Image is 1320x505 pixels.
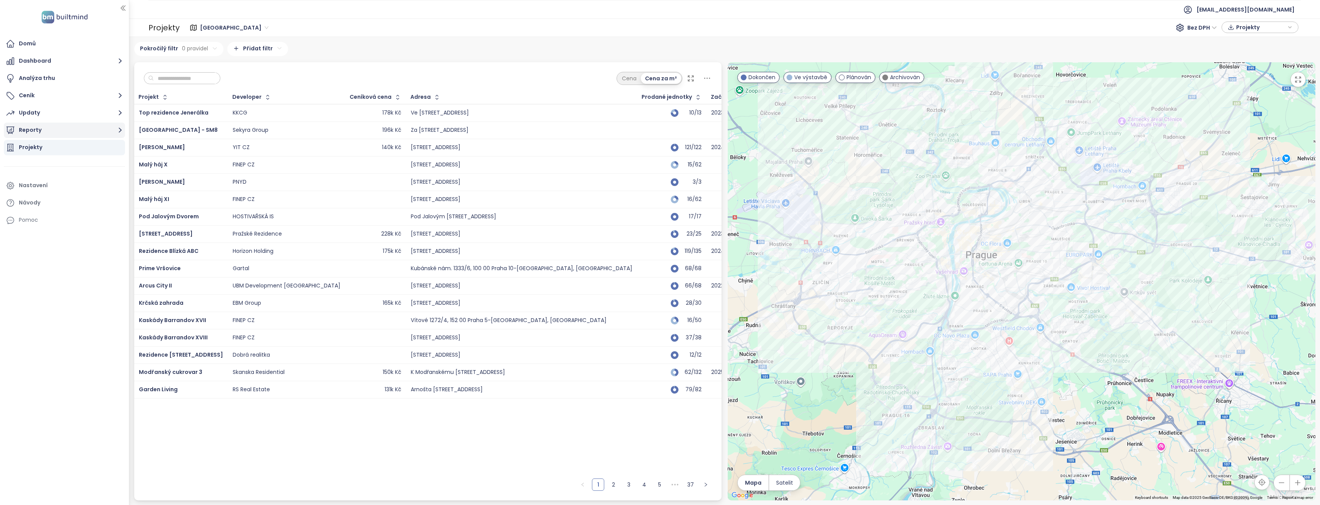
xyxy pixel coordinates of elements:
[730,490,755,500] a: Open this area in Google Maps (opens a new window)
[233,161,255,168] div: FINEP CZ
[577,478,589,491] li: Předchozí strana
[623,478,635,491] li: 3
[847,73,871,81] span: Plánován
[682,301,702,306] div: 28/30
[682,266,702,271] div: 68/68
[608,479,619,490] a: 2
[233,127,268,134] div: Sekyra Group
[703,482,708,487] span: right
[1267,495,1278,500] a: Terms (opens in new tab)
[139,230,193,238] a: [STREET_ADDRESS]
[233,334,255,341] div: FINEP CZ
[138,95,159,100] div: Projekt
[139,143,185,151] a: [PERSON_NAME]
[233,213,274,220] div: HOSTIVAŘSKÁ IS
[592,479,604,490] a: 1
[382,144,401,151] div: 140k Kč
[139,282,172,289] a: Arcus City II
[4,36,125,51] a: Domů
[182,44,208,53] span: 0 pravidel
[682,283,702,288] div: 66/68
[682,110,702,115] div: 10/13
[4,88,125,103] button: Ceník
[700,478,712,491] button: right
[233,317,255,324] div: FINEP CZ
[711,95,762,100] div: Začátek výstavby
[4,178,125,193] a: Nastavení
[139,247,198,255] a: Rezidence Blízká ABC
[233,179,247,186] div: PNYD
[19,215,38,225] div: Pomoc
[1197,0,1295,19] span: [EMAIL_ADDRESS][DOMAIN_NAME]
[1135,495,1168,500] button: Keyboard shortcuts
[411,213,496,220] div: Pod Jalovým [STREET_ADDRESS]
[148,20,180,35] div: Projekty
[711,248,734,255] div: 2024-03
[139,195,169,203] a: Malý háj XI
[139,264,181,272] span: Prime Vršovice
[19,108,40,118] div: Updaty
[227,42,288,56] div: Přidat filtr
[139,178,185,186] a: [PERSON_NAME]
[410,95,431,100] div: Adresa
[39,9,90,25] img: logo
[233,144,250,151] div: YIT CZ
[411,265,632,272] div: Kubánské nám. 1333/6, 100 00 Praha 10-[GEOGRAPHIC_DATA], [GEOGRAPHIC_DATA]
[682,387,702,392] div: 79/82
[233,352,270,359] div: Dobrá realitka
[382,110,401,116] div: 178k Kč
[233,369,285,376] div: Skanska Residential
[682,370,702,375] div: 62/132
[642,95,692,100] span: Prodané jednotky
[682,335,702,340] div: 37/38
[411,248,460,255] div: [STREET_ADDRESS]
[233,231,282,238] div: Pražské Rezidence
[19,143,42,152] div: Projekty
[653,478,666,491] li: 5
[139,213,199,220] span: Pod Jalovým Dvorem
[139,316,206,324] a: Kaskády Barrandov XVII
[382,127,401,134] div: 196k Kč
[139,351,223,359] a: Rezidence [STREET_ADDRESS]
[139,368,202,376] a: Modřanský cukrovar 3
[1236,22,1286,33] span: Projekty
[4,71,125,86] a: Analýza trhu
[385,386,401,393] div: 131k Kč
[682,145,702,150] div: 121/122
[411,352,460,359] div: [STREET_ADDRESS]
[4,53,125,69] button: Dashboard
[4,123,125,138] button: Reporty
[383,300,401,307] div: 165k Kč
[685,479,696,490] a: 37
[4,213,125,228] div: Pomoc
[711,369,734,376] div: 2025-08
[411,110,469,116] div: Ve [STREET_ADDRESS]
[411,300,460,307] div: [STREET_ADDRESS]
[139,161,168,168] span: Malý háj X
[745,478,762,487] span: Mapa
[682,162,702,167] div: 15/62
[411,386,483,393] div: Arnošta [STREET_ADDRESS]
[200,22,268,33] span: Praha
[411,196,460,203] div: [STREET_ADDRESS]
[682,214,702,219] div: 17/17
[738,475,768,490] button: Mapa
[776,478,793,487] span: Satelit
[411,369,505,376] div: K Modřanskému [STREET_ADDRESS]
[139,385,178,393] a: Garden Living
[669,478,681,491] li: Následujících 5 stran
[411,127,468,134] div: Za [STREET_ADDRESS]
[139,334,208,341] a: Kaskády Barrandov XVIII
[139,126,218,134] a: [GEOGRAPHIC_DATA] - SM8
[4,140,125,155] a: Projekty
[233,386,270,393] div: RS Real Estate
[638,478,650,491] li: 4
